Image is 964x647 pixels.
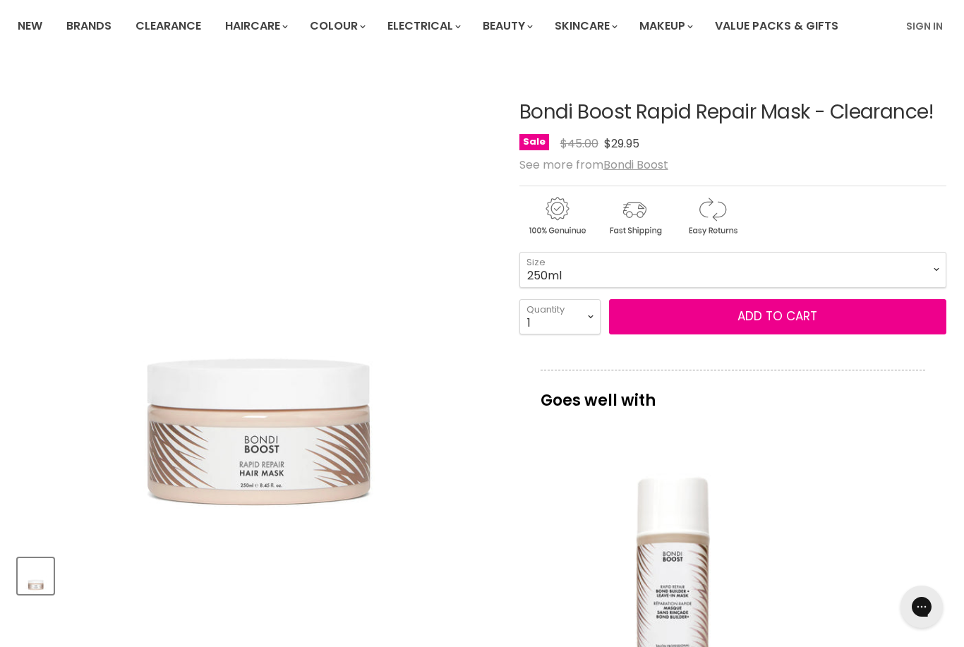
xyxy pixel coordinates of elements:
[560,135,598,152] span: $45.00
[472,11,541,41] a: Beauty
[18,66,496,545] div: Bondi Boost Rapid Repair Mask - Clearance! image. Click or Scroll to Zoom.
[519,299,601,334] select: Quantity
[519,102,946,123] h1: Bondi Boost Rapid Repair Mask - Clearance!
[609,299,946,334] button: Add to cart
[603,157,668,173] a: Bondi Boost
[541,370,925,416] p: Goes well with
[629,11,701,41] a: Makeup
[675,195,749,238] img: returns.gif
[215,11,296,41] a: Haircare
[16,554,498,594] div: Product thumbnails
[519,195,594,238] img: genuine.gif
[125,11,212,41] a: Clearance
[19,560,52,593] img: Bondi Boost Rapid Repair Mask - Clearance!
[519,134,549,150] span: Sale
[604,135,639,152] span: $29.95
[299,11,374,41] a: Colour
[597,195,672,238] img: shipping.gif
[893,581,950,633] iframe: Gorgias live chat messenger
[7,6,874,47] ul: Main menu
[377,11,469,41] a: Electrical
[544,11,626,41] a: Skincare
[519,157,668,173] span: See more from
[898,11,951,41] a: Sign In
[704,11,849,41] a: Value Packs & Gifts
[18,558,54,594] button: Bondi Boost Rapid Repair Mask - Clearance!
[56,11,122,41] a: Brands
[737,308,817,325] span: Add to cart
[7,11,53,41] a: New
